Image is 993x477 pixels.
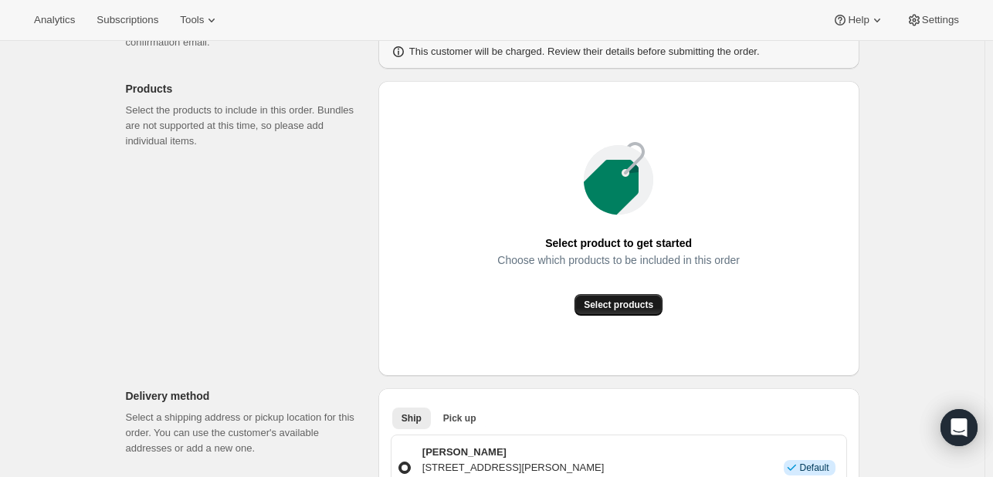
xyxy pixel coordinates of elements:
[126,103,366,149] p: Select the products to include in this order. Bundles are not supported at this time, so please a...
[922,14,959,26] span: Settings
[848,14,869,26] span: Help
[497,249,740,271] span: Choose which products to be included in this order
[799,462,829,474] span: Default
[422,460,605,475] p: [STREET_ADDRESS][PERSON_NAME]
[422,445,605,460] p: [PERSON_NAME]
[126,388,366,404] p: Delivery method
[87,9,168,31] button: Subscriptions
[897,9,968,31] button: Settings
[574,294,663,316] button: Select products
[409,44,760,59] p: This customer will be charged. Review their details before submitting the order.
[126,410,366,456] p: Select a shipping address or pickup location for this order. You can use the customer's available...
[584,299,653,311] span: Select products
[180,14,204,26] span: Tools
[25,9,84,31] button: Analytics
[940,409,978,446] div: Open Intercom Messenger
[402,412,422,425] span: Ship
[443,412,476,425] span: Pick up
[171,9,229,31] button: Tools
[823,9,893,31] button: Help
[97,14,158,26] span: Subscriptions
[545,232,692,254] span: Select product to get started
[34,14,75,26] span: Analytics
[126,81,366,96] p: Products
